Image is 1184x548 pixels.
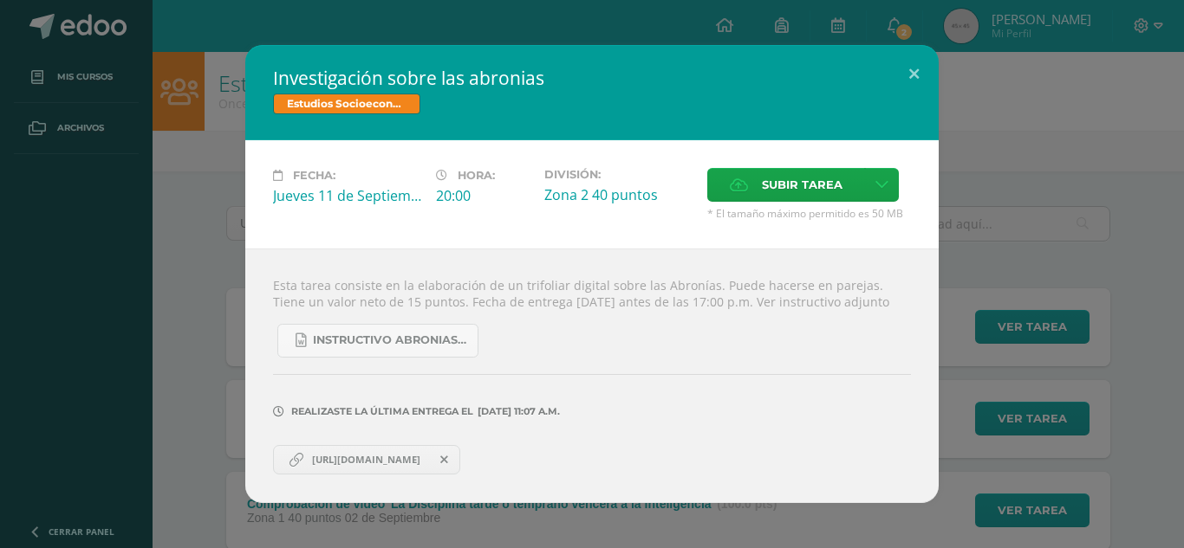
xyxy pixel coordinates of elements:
span: Fecha: [293,169,335,182]
a: [URL][DOMAIN_NAME] [273,445,460,474]
span: Subir tarea [762,169,842,201]
a: Instructivo abronias 2025.docx [277,324,478,358]
button: Close (Esc) [889,45,939,104]
div: 20:00 [436,186,530,205]
span: Instructivo abronias 2025.docx [313,333,469,347]
div: Jueves 11 de Septiembre [273,186,422,205]
span: [URL][DOMAIN_NAME] [303,453,429,467]
span: Hora: [458,169,495,182]
div: Zona 2 40 puntos [544,185,693,204]
span: Estudios Socioeconómicos Bach V [273,93,420,114]
span: Realizaste la última entrega el [291,405,473,417]
span: Remover entrega [430,450,459,469]
label: División: [544,168,693,181]
span: * El tamaño máximo permitido es 50 MB [707,206,911,221]
div: Esta tarea consiste en la elaboración de un trifoliar digital sobre las Abronías. Puede hacerse e... [245,248,939,503]
h2: Investigación sobre las abronias [273,66,911,90]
